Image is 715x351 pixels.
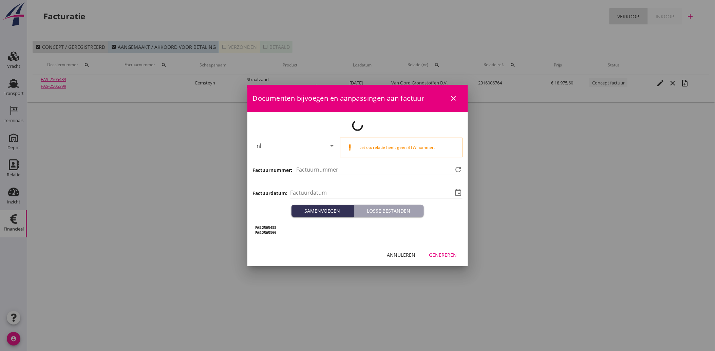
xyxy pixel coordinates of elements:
[253,190,288,197] h3: Factuurdatum:
[257,143,262,149] div: nl
[454,189,463,197] i: event
[297,164,453,175] input: Factuurnummer
[424,249,463,261] button: Genereren
[253,167,293,174] h3: Factuurnummer:
[454,165,463,174] i: refresh
[256,225,460,230] h5: FAS-2505433
[357,207,421,214] div: Losse bestanden
[429,251,457,258] div: Genereren
[346,143,354,152] i: priority_high
[354,205,424,217] button: Losse bestanden
[290,187,453,198] input: Factuurdatum
[387,251,416,258] div: Annuleren
[247,85,468,112] div: Documenten bijvoegen en aanpassingen aan factuur
[328,142,336,150] i: arrow_drop_down
[294,207,351,214] div: Samenvoegen
[450,94,458,102] i: close
[382,249,421,261] button: Annuleren
[359,144,457,151] div: Let op: relatie heeft geen BTW nummer.
[291,205,354,217] button: Samenvoegen
[256,230,460,235] h5: FAS-2505399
